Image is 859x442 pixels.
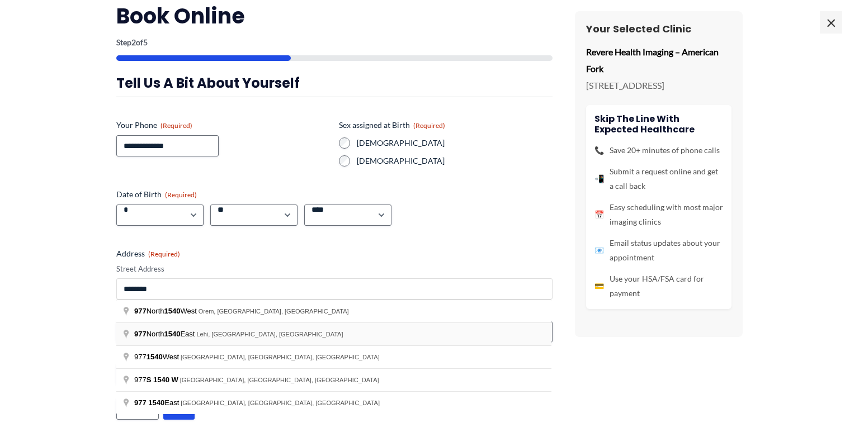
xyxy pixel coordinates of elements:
[148,250,180,258] span: (Required)
[116,39,553,46] p: Step of
[586,44,731,77] p: Revere Health Imaging – American Fork
[131,37,136,47] span: 2
[134,307,147,315] span: 977
[116,264,553,274] label: Street Address
[181,354,380,360] span: [GEOGRAPHIC_DATA], [GEOGRAPHIC_DATA], [GEOGRAPHIC_DATA]
[594,236,723,265] li: Email status updates about your appointment
[339,120,445,131] legend: Sex assigned at Birth
[116,74,553,92] h3: Tell us a bit about yourself
[165,191,197,199] span: (Required)
[594,279,604,293] span: 💳
[134,330,196,338] span: North East
[134,376,180,384] span: 977
[586,22,731,35] h3: Your Selected Clinic
[820,11,842,34] span: ×
[116,120,330,131] label: Your Phone
[594,143,604,158] span: 📞
[196,331,343,338] span: Lehi, [GEOGRAPHIC_DATA], [GEOGRAPHIC_DATA]
[357,155,553,167] label: [DEMOGRAPHIC_DATA]
[413,121,445,130] span: (Required)
[594,200,723,229] li: Easy scheduling with most major imaging clinics
[134,330,147,338] span: 977
[181,400,380,406] span: [GEOGRAPHIC_DATA], [GEOGRAPHIC_DATA], [GEOGRAPHIC_DATA]
[116,248,180,259] legend: Address
[594,207,604,222] span: 📅
[586,77,731,94] p: [STREET_ADDRESS]
[134,398,164,407] span: 977 1540
[147,353,163,361] span: 1540
[594,164,723,193] li: Submit a request online and get a call back
[357,137,553,149] label: [DEMOGRAPHIC_DATA]
[164,330,181,338] span: 1540
[116,2,553,30] h2: Book Online
[164,307,181,315] span: 1540
[594,143,723,158] li: Save 20+ minutes of phone calls
[116,189,197,200] legend: Date of Birth
[147,376,178,384] span: S 1540 W
[134,398,181,407] span: East
[594,272,723,301] li: Use your HSA/FSA card for payment
[161,121,192,130] span: (Required)
[594,243,604,258] span: 📧
[594,113,723,135] h4: Skip the line with Expected Healthcare
[134,353,181,361] span: 977 West
[180,377,379,383] span: [GEOGRAPHIC_DATA], [GEOGRAPHIC_DATA], [GEOGRAPHIC_DATA]
[199,308,349,315] span: Orem, [GEOGRAPHIC_DATA], [GEOGRAPHIC_DATA]
[134,307,199,315] span: North West
[594,172,604,186] span: 📲
[143,37,148,47] span: 5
